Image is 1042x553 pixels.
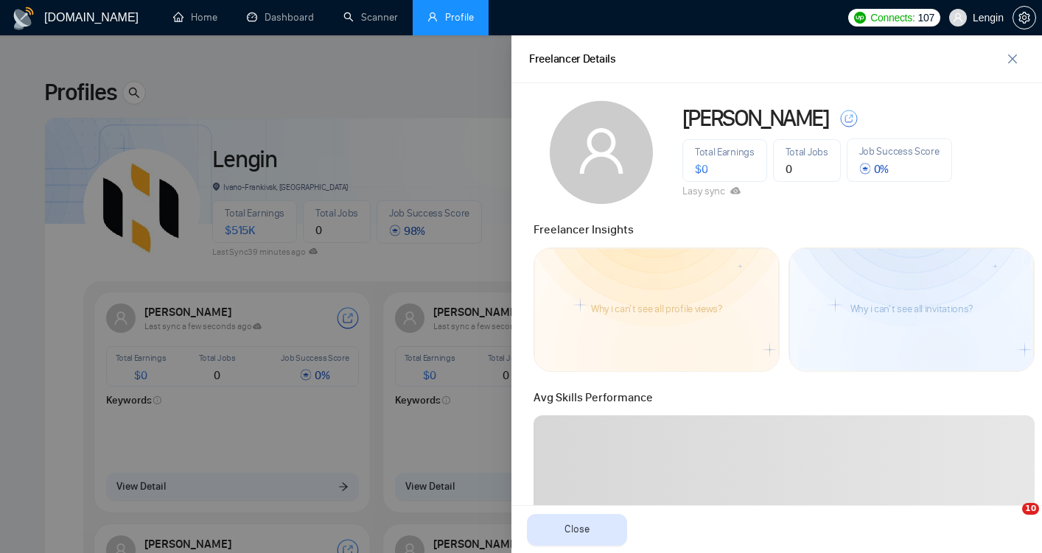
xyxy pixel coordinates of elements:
[1013,12,1035,24] span: setting
[247,11,314,24] a: dashboardDashboard
[529,50,616,68] div: Freelancer Details
[870,10,915,26] span: Connects:
[786,162,792,176] span: 0
[859,145,940,158] span: Job Success Score
[527,514,627,546] button: Close
[534,222,634,236] span: Freelancer Insights
[682,106,952,131] a: [PERSON_NAME]
[695,146,755,158] span: Total Earnings
[1001,53,1024,65] span: close
[953,13,963,23] span: user
[682,106,828,131] span: [PERSON_NAME]
[850,304,973,314] article: Why i can't see all invitations?
[854,12,866,24] img: upwork-logo.png
[343,11,398,24] a: searchScanner
[1001,47,1024,71] button: close
[1013,6,1036,29] button: setting
[1022,503,1039,515] span: 10
[695,162,707,176] span: $ 0
[534,390,653,404] span: Avg Skills Performance
[576,125,627,177] span: user
[427,12,438,22] span: user
[591,304,722,314] article: Why i can't see all profile views?
[859,162,889,176] span: 0 %
[1013,12,1036,24] a: setting
[12,7,35,30] img: logo
[682,185,741,197] span: Lasy sync
[786,146,828,158] span: Total Jobs
[564,521,590,538] span: Close
[917,10,934,26] span: 107
[173,11,217,24] a: homeHome
[992,503,1027,538] iframe: Intercom live chat
[445,11,474,24] span: Profile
